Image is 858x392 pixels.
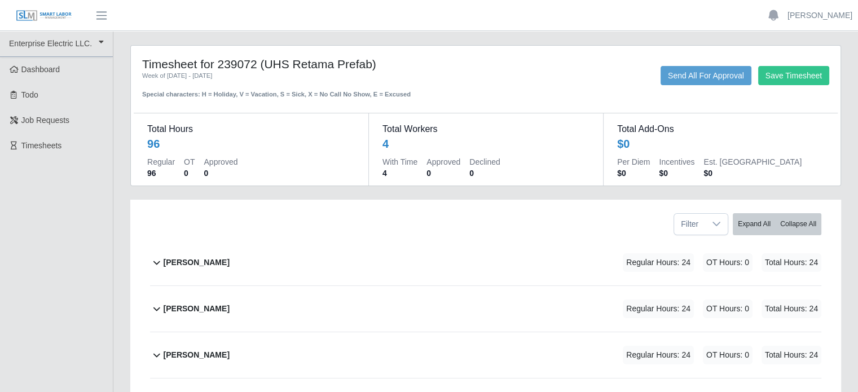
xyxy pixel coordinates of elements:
[164,303,230,315] b: [PERSON_NAME]
[762,299,821,318] span: Total Hours: 24
[184,168,195,179] dd: 0
[142,81,419,99] div: Special characters: H = Holiday, V = Vacation, S = Sick, X = No Call No Show, E = Excused
[204,168,237,179] dd: 0
[623,299,694,318] span: Regular Hours: 24
[142,57,419,71] h4: Timesheet for 239072 (UHS Retama Prefab)
[703,168,802,179] dd: $0
[142,71,419,81] div: Week of [DATE] - [DATE]
[617,168,650,179] dd: $0
[659,156,694,168] dt: Incentives
[382,156,417,168] dt: With Time
[762,253,821,272] span: Total Hours: 24
[623,346,694,364] span: Regular Hours: 24
[147,168,175,179] dd: 96
[703,346,753,364] span: OT Hours: 0
[659,168,694,179] dd: $0
[703,156,802,168] dt: Est. [GEOGRAPHIC_DATA]
[21,90,38,99] span: Todo
[382,168,417,179] dd: 4
[469,168,500,179] dd: 0
[150,286,821,332] button: [PERSON_NAME] Regular Hours: 24 OT Hours: 0 Total Hours: 24
[758,66,829,85] button: Save Timesheet
[469,156,500,168] dt: Declined
[617,156,650,168] dt: Per Diem
[147,122,355,136] dt: Total Hours
[164,349,230,361] b: [PERSON_NAME]
[733,213,776,235] button: Expand All
[674,214,705,235] span: Filter
[21,141,62,150] span: Timesheets
[426,156,460,168] dt: Approved
[21,116,70,125] span: Job Requests
[623,253,694,272] span: Regular Hours: 24
[787,10,852,21] a: [PERSON_NAME]
[617,122,824,136] dt: Total Add-Ons
[184,156,195,168] dt: OT
[703,253,753,272] span: OT Hours: 0
[617,136,630,152] div: $0
[775,213,821,235] button: Collapse All
[382,136,389,152] div: 4
[762,346,821,364] span: Total Hours: 24
[661,66,751,85] button: Send All For Approval
[426,168,460,179] dd: 0
[164,257,230,268] b: [PERSON_NAME]
[150,332,821,378] button: [PERSON_NAME] Regular Hours: 24 OT Hours: 0 Total Hours: 24
[147,136,160,152] div: 96
[147,156,175,168] dt: Regular
[150,240,821,285] button: [PERSON_NAME] Regular Hours: 24 OT Hours: 0 Total Hours: 24
[16,10,72,22] img: SLM Logo
[21,65,60,74] span: Dashboard
[204,156,237,168] dt: Approved
[382,122,589,136] dt: Total Workers
[733,213,821,235] div: bulk actions
[703,299,753,318] span: OT Hours: 0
